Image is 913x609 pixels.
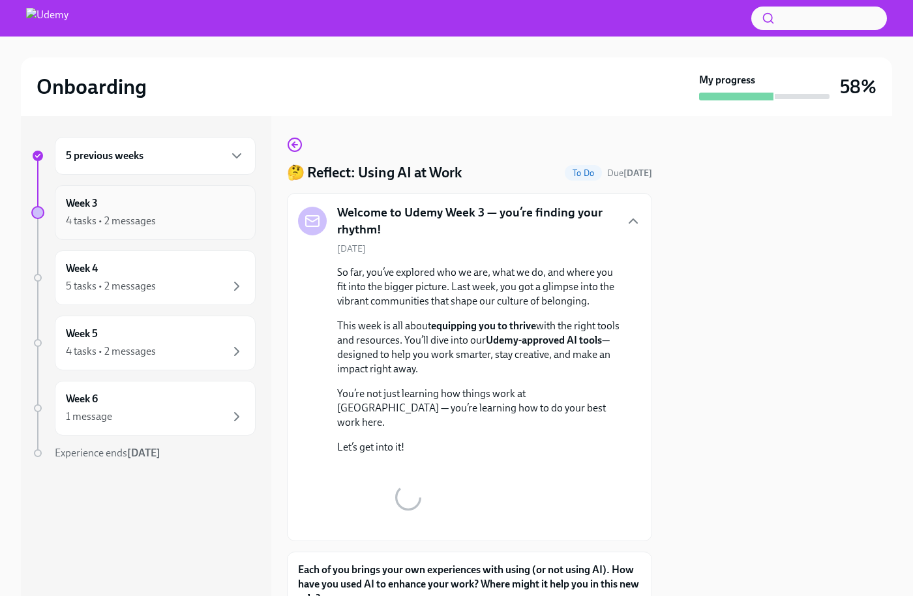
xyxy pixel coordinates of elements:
[840,75,876,98] h3: 58%
[66,279,156,293] div: 5 tasks • 2 messages
[699,73,755,87] strong: My progress
[337,465,479,530] button: Zoom image
[337,243,366,255] span: [DATE]
[66,344,156,359] div: 4 tasks • 2 messages
[337,440,620,454] p: Let’s get into it!
[127,447,160,459] strong: [DATE]
[337,319,620,376] p: This week is all about with the right tools and resources. You’ll dive into our — designed to hel...
[31,316,256,370] a: Week 54 tasks • 2 messages
[66,327,98,341] h6: Week 5
[37,74,147,100] h2: Onboarding
[565,168,602,178] span: To Do
[298,563,641,606] label: Each of you brings your own experiences with using (or not using AI). How have you used AI to enh...
[31,250,256,305] a: Week 45 tasks • 2 messages
[31,185,256,240] a: Week 34 tasks • 2 messages
[337,387,620,430] p: You’re not just learning how things work at [GEOGRAPHIC_DATA] — you’re learning how to do your be...
[55,137,256,175] div: 5 previous weeks
[337,265,620,308] p: So far, you’ve explored who we are, what we do, and where you fit into the bigger picture. Last w...
[66,409,112,424] div: 1 message
[431,319,536,332] strong: equipping you to thrive
[607,167,652,179] span: September 13th, 2025 10:00
[486,334,602,346] strong: Udemy-approved AI tools
[66,149,143,163] h6: 5 previous weeks
[66,214,156,228] div: 4 tasks • 2 messages
[31,381,256,436] a: Week 61 message
[26,8,68,29] img: Udemy
[623,168,652,179] strong: [DATE]
[607,168,652,179] span: Due
[66,392,98,406] h6: Week 6
[55,447,160,459] span: Experience ends
[287,163,462,183] h4: 🤔 Reflect: Using AI at Work
[66,196,98,211] h6: Week 3
[66,261,98,276] h6: Week 4
[337,204,615,237] h5: Welcome to Udemy Week 3 — you’re finding your rhythm!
